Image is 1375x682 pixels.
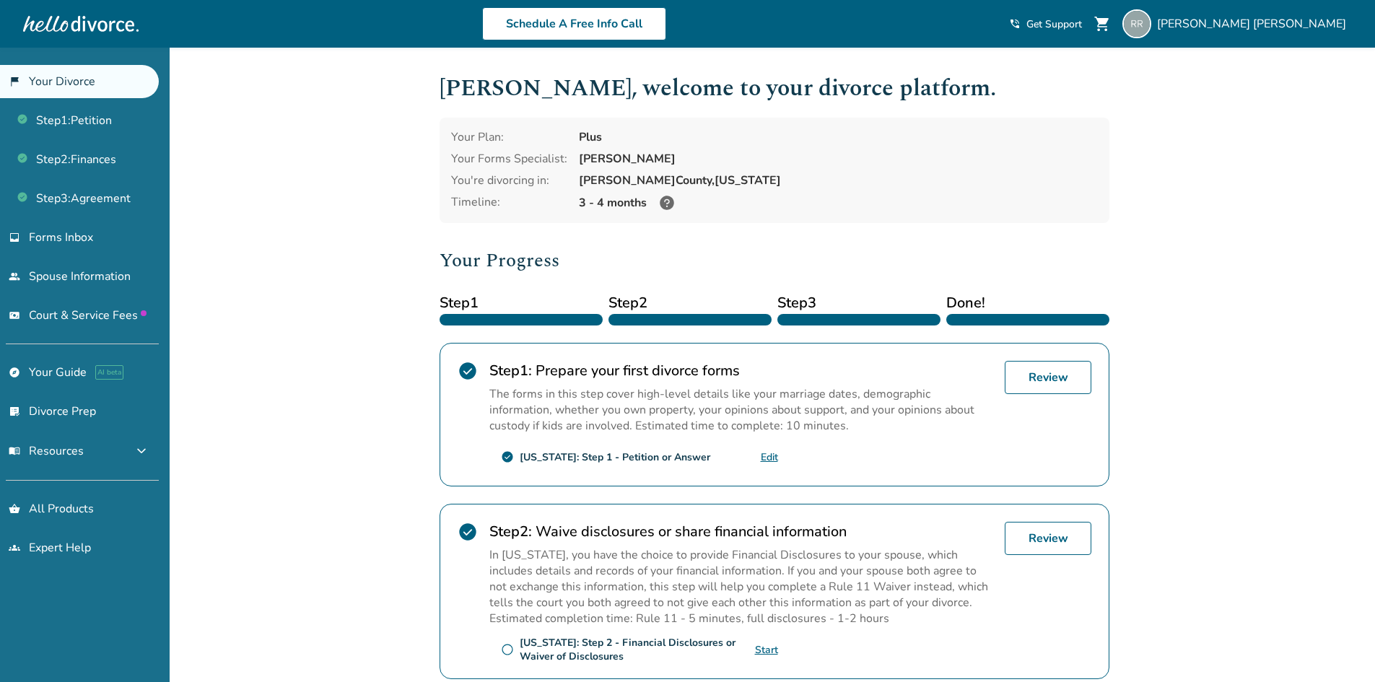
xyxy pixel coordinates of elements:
[9,367,20,378] span: explore
[9,406,20,417] span: list_alt_check
[133,442,150,460] span: expand_more
[579,194,1098,211] div: 3 - 4 months
[608,292,772,314] span: Step 2
[9,76,20,87] span: flag_2
[29,307,147,323] span: Court & Service Fees
[9,443,84,459] span: Resources
[761,450,778,464] a: Edit
[1005,522,1091,555] a: Review
[579,172,1098,188] div: [PERSON_NAME] County, [US_STATE]
[1026,17,1082,31] span: Get Support
[451,194,567,211] div: Timeline:
[579,129,1098,145] div: Plus
[501,643,514,656] span: radio_button_unchecked
[482,7,666,40] a: Schedule A Free Info Call
[1094,15,1111,32] span: shopping_cart
[946,292,1109,314] span: Done!
[9,310,20,321] span: universal_currency_alt
[501,450,514,463] span: check_circle
[755,643,778,657] a: Start
[9,503,20,515] span: shopping_basket
[579,151,1098,167] div: [PERSON_NAME]
[520,450,710,464] div: [US_STATE]: Step 1 - Petition or Answer
[489,361,532,380] strong: Step 1 :
[1122,9,1151,38] img: raquel_tax@yahoo.com
[1005,361,1091,394] a: Review
[95,365,123,380] span: AI beta
[1157,16,1352,32] span: [PERSON_NAME] [PERSON_NAME]
[489,611,993,626] p: Estimated completion time: Rule 11 - 5 minutes, full disclosures - 1-2 hours
[1303,613,1375,682] iframe: Chat Widget
[9,271,20,282] span: people
[458,361,478,381] span: check_circle
[9,542,20,554] span: groups
[440,71,1109,106] h1: [PERSON_NAME] , welcome to your divorce platform.
[489,361,993,380] h2: Prepare your first divorce forms
[489,522,532,541] strong: Step 2 :
[1009,17,1082,31] a: phone_in_talkGet Support
[451,172,567,188] div: You're divorcing in:
[440,246,1109,275] h2: Your Progress
[489,522,993,541] h2: Waive disclosures or share financial information
[440,292,603,314] span: Step 1
[451,151,567,167] div: Your Forms Specialist:
[451,129,567,145] div: Your Plan:
[489,386,993,434] p: The forms in this step cover high-level details like your marriage dates, demographic information...
[458,522,478,542] span: check_circle
[489,547,993,611] p: In [US_STATE], you have the choice to provide Financial Disclosures to your spouse, which include...
[777,292,940,314] span: Step 3
[9,232,20,243] span: inbox
[9,445,20,457] span: menu_book
[520,636,755,663] div: [US_STATE]: Step 2 - Financial Disclosures or Waiver of Disclosures
[29,229,93,245] span: Forms Inbox
[1009,18,1021,30] span: phone_in_talk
